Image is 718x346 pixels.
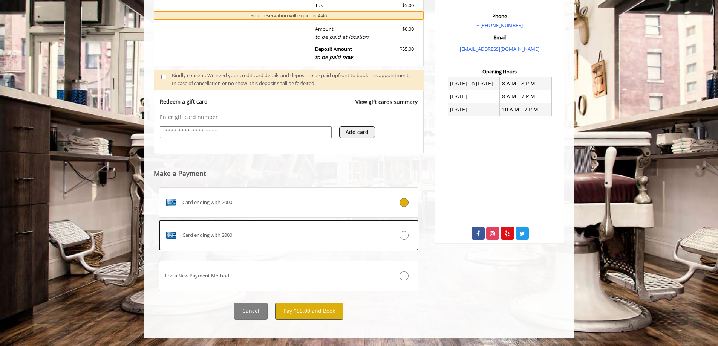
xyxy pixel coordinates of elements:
[234,303,268,320] button: Cancel
[309,2,379,9] div: Tax
[379,2,414,9] div: $5.00
[309,25,379,41] div: Amount
[165,229,177,241] img: AMEX
[500,77,552,90] td: 8 A.M - 8 P.M
[182,231,232,239] span: Card ending with 2000
[165,197,177,209] img: AMEX
[460,46,539,52] a: [EMAIL_ADDRESS][DOMAIN_NAME]
[355,98,418,113] a: View gift cards summary
[339,126,375,138] button: Add card
[275,303,343,320] button: Pay $55.00 and Book
[160,98,208,105] p: Redeem a gift card
[182,198,232,206] span: Card ending with 2000
[500,103,552,116] td: 10 A.M - 7 P.M
[315,53,353,61] span: to be paid now
[160,113,418,121] p: Enter gift card number
[315,33,374,41] div: to be paid at location
[172,72,416,87] div: Kindly consent: We need your credit card details and deposit to be paid upfront to book this appo...
[448,90,500,103] td: [DATE]
[448,77,500,90] td: [DATE] To [DATE]
[315,46,353,61] b: Deposit Amount
[154,170,206,177] label: Make a Payment
[159,272,375,280] div: Use a New Payment Method
[379,25,414,41] div: $0.00
[500,90,552,103] td: 8 A.M - 7 P.M
[444,35,556,40] h3: Email
[345,14,369,20] span: at location
[442,69,557,74] h3: Opening Hours
[448,103,500,116] td: [DATE]
[476,22,523,29] a: + [PHONE_NUMBER]
[379,45,414,61] div: $55.00
[159,261,419,291] label: Use a New Payment Method
[444,14,556,19] h3: Phone
[154,11,424,20] div: Your reservation will expire in 4:46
